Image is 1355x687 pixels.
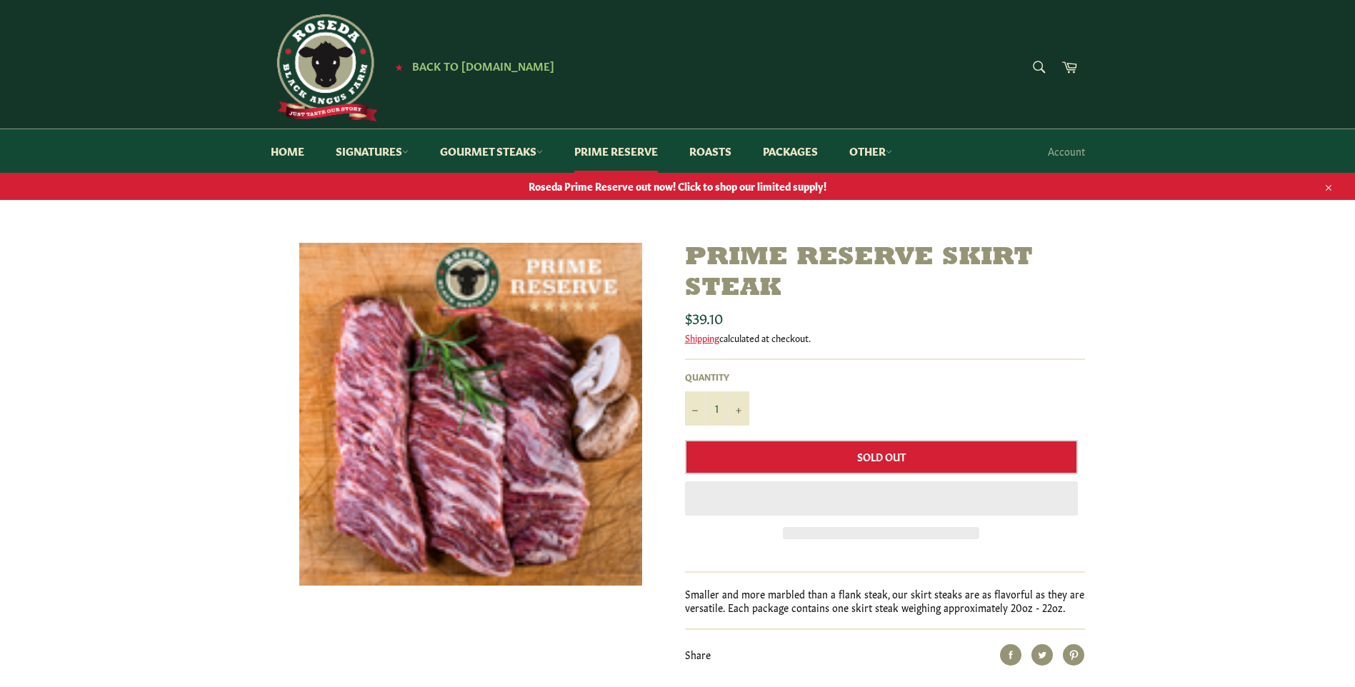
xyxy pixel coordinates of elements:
[256,129,319,173] a: Home
[749,129,832,173] a: Packages
[835,129,906,173] a: Other
[857,449,906,463] span: Sold Out
[685,440,1078,474] button: Sold Out
[395,61,403,72] span: ★
[685,647,711,661] span: Share
[299,243,642,586] img: Prime Reserve Skirt Steak
[412,58,554,73] span: Back to [DOMAIN_NAME]
[728,391,749,426] button: Increase item quantity by one
[271,14,378,121] img: Roseda Beef
[685,307,723,327] span: $39.10
[685,371,749,383] label: Quantity
[685,587,1085,615] p: Smaller and more marbled than a flank steak, our skirt steaks are as flavorful as they are versat...
[1041,130,1092,172] a: Account
[675,129,746,173] a: Roasts
[321,129,423,173] a: Signatures
[426,129,557,173] a: Gourmet Steaks
[560,129,672,173] a: Prime Reserve
[388,61,554,72] a: ★ Back to [DOMAIN_NAME]
[685,391,706,426] button: Reduce item quantity by one
[685,331,719,344] a: Shipping
[685,243,1085,304] h1: Prime Reserve Skirt Steak
[685,331,1085,344] div: calculated at checkout.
